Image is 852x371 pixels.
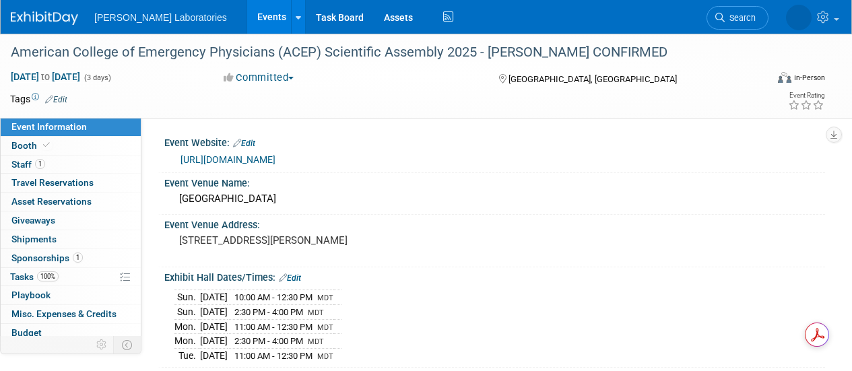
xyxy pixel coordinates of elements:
[1,324,141,342] a: Budget
[793,73,825,83] div: In-Person
[164,133,825,150] div: Event Website:
[11,140,53,151] span: Booth
[670,6,732,30] a: Search
[11,11,78,25] img: ExhibitDay
[317,323,333,332] span: MDT
[1,156,141,174] a: Staff1
[233,139,255,148] a: Edit
[317,352,333,361] span: MDT
[10,71,81,83] span: [DATE] [DATE]
[11,215,55,226] span: Giveaways
[688,13,719,23] span: Search
[164,173,825,190] div: Event Venue Name:
[174,305,200,320] td: Sun.
[1,174,141,192] a: Travel Reservations
[11,308,117,319] span: Misc. Expenses & Credits
[6,40,756,65] div: American College of Emergency Physicians (ACEP) Scientific Assembly 2025 - [PERSON_NAME] CONFIRMED
[11,177,94,188] span: Travel Reservations
[83,73,111,82] span: (3 days)
[200,319,228,334] td: [DATE]
[43,141,50,149] i: Booth reservation complete
[750,7,812,22] img: Tisha Davis
[179,234,425,246] pre: [STREET_ADDRESS][PERSON_NAME]
[1,193,141,211] a: Asset Reservations
[174,334,200,349] td: Mon.
[234,292,313,302] span: 10:00 AM - 12:30 PM
[1,286,141,304] a: Playbook
[234,336,303,346] span: 2:30 PM - 4:00 PM
[234,322,313,332] span: 11:00 AM - 12:30 PM
[37,271,59,281] span: 100%
[1,230,141,248] a: Shipments
[174,319,200,334] td: Mon.
[1,137,141,155] a: Booth
[174,290,200,305] td: Sun.
[11,196,92,207] span: Asset Reservations
[11,290,51,300] span: Playbook
[114,336,141,353] td: Toggle Event Tabs
[308,308,324,317] span: MDT
[234,351,313,361] span: 11:00 AM - 12:30 PM
[10,92,67,106] td: Tags
[35,159,45,169] span: 1
[200,348,228,362] td: [DATE]
[11,327,42,338] span: Budget
[39,71,52,82] span: to
[11,121,87,132] span: Event Information
[778,72,791,83] img: Format-Inperson.png
[317,294,333,302] span: MDT
[788,92,824,99] div: Event Rating
[1,118,141,136] a: Event Information
[706,70,825,90] div: Event Format
[73,252,83,263] span: 1
[234,307,303,317] span: 2:30 PM - 4:00 PM
[164,215,825,232] div: Event Venue Address:
[11,234,57,244] span: Shipments
[509,74,677,84] span: [GEOGRAPHIC_DATA], [GEOGRAPHIC_DATA]
[174,348,200,362] td: Tue.
[11,252,83,263] span: Sponsorships
[181,154,275,165] a: [URL][DOMAIN_NAME]
[279,273,301,283] a: Edit
[1,268,141,286] a: Tasks100%
[200,290,228,305] td: [DATE]
[1,249,141,267] a: Sponsorships1
[174,189,815,209] div: [GEOGRAPHIC_DATA]
[308,337,324,346] span: MDT
[94,12,227,23] span: [PERSON_NAME] Laboratories
[10,271,59,282] span: Tasks
[164,267,825,285] div: Exhibit Hall Dates/Times:
[45,95,67,104] a: Edit
[1,211,141,230] a: Giveaways
[200,305,228,320] td: [DATE]
[1,305,141,323] a: Misc. Expenses & Credits
[90,336,114,353] td: Personalize Event Tab Strip
[219,71,299,85] button: Committed
[200,334,228,349] td: [DATE]
[11,159,45,170] span: Staff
